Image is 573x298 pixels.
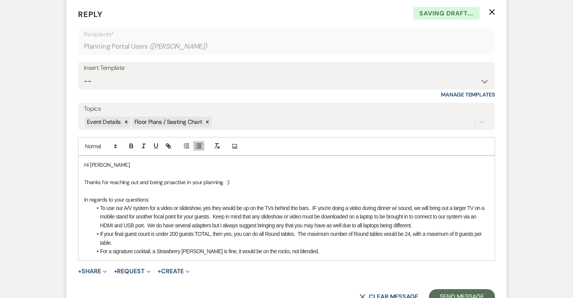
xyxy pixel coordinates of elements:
[78,268,107,274] button: Share
[132,117,203,128] div: Floor Plans / Seating Chart
[149,41,207,52] span: ( [PERSON_NAME] )
[92,204,489,230] li: To use our A/V system for a video or slideshow, yes they would be up on the TVs behind the bars. ...
[84,29,489,39] p: Recipients*
[84,63,489,74] div: Insert Template
[413,7,480,20] span: Saving draft...
[78,9,103,19] span: Reply
[84,39,489,54] div: Planning Portal Users
[441,91,495,98] a: Manage Templates
[92,230,489,247] li: If your final guest count is under 200 guests TOTAL, then yes, you can do all Round tables. The m...
[84,103,489,115] label: Topics
[92,247,489,256] li: For a signature cocktail, a Strawberry [PERSON_NAME] is fine, it would be on the rocks, not blended.
[85,117,122,128] div: Event Details
[84,161,489,169] p: Hi [PERSON_NAME],
[158,268,161,274] span: +
[84,178,489,186] p: Thanks for reaching out and being proactive in your planning. :)
[78,268,81,274] span: +
[158,268,190,274] button: Create
[84,195,489,204] p: In regards to your questions:
[114,268,117,274] span: +
[114,268,151,274] button: Request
